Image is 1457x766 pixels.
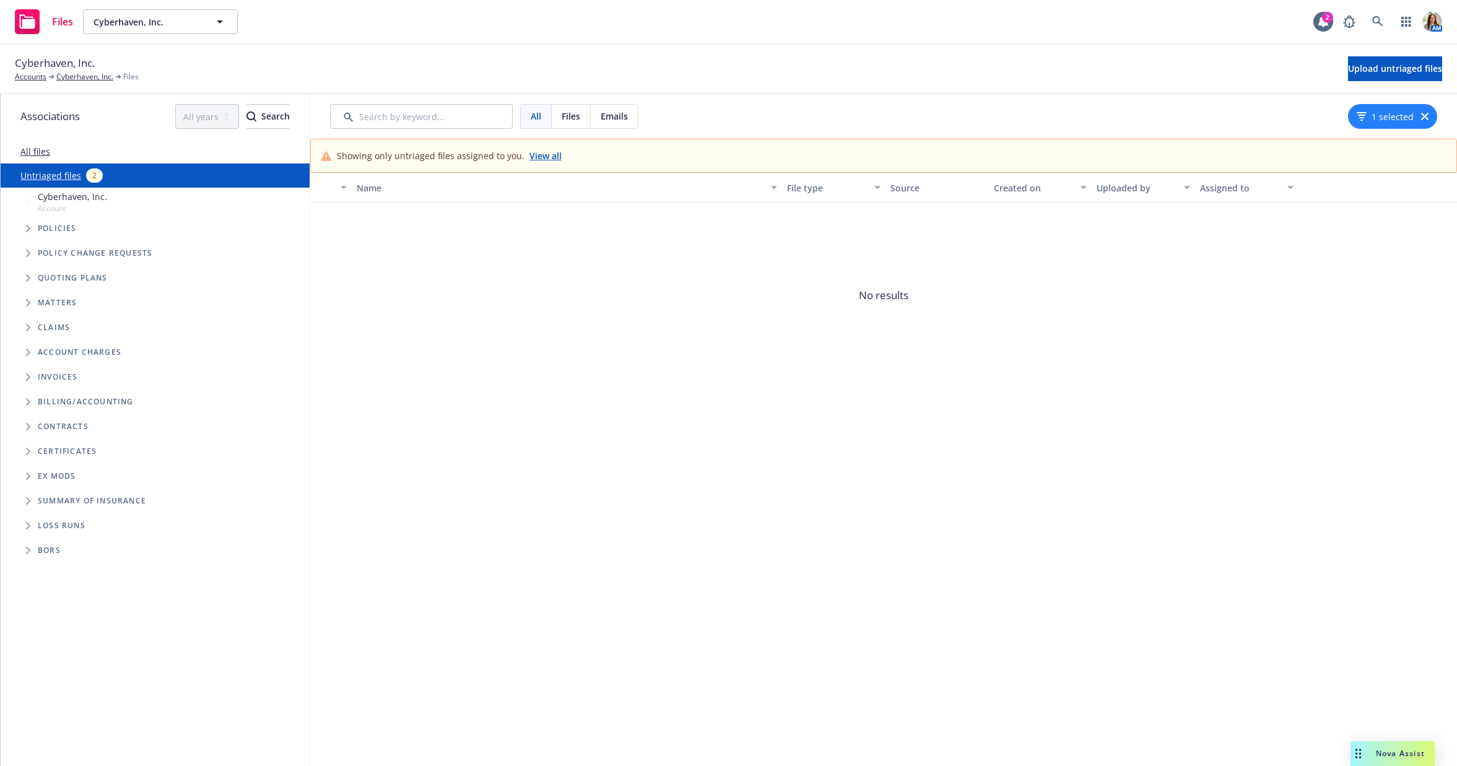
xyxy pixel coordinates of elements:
[1092,173,1195,202] button: Uploaded by
[1422,12,1442,32] img: photo
[1337,9,1362,34] a: Report a Bug
[83,9,238,34] button: Cyberhaven, Inc.
[38,225,77,232] span: Policies
[38,423,89,430] span: Contracts
[246,111,256,121] svg: Search
[38,497,146,505] span: Summary of insurance
[38,250,152,257] span: Policy change requests
[1200,181,1280,194] div: Assigned to
[989,173,1092,202] button: Created on
[1348,56,1442,81] button: Upload untriaged files
[352,173,782,202] button: Name
[20,146,50,157] a: All files
[38,190,107,203] span: Cyberhaven, Inc.
[337,149,562,162] div: Showing only untriaged files assigned to you.
[52,17,73,27] span: Files
[86,168,103,183] div: 2
[994,181,1074,194] div: Created on
[38,398,134,406] span: Billing/Accounting
[38,448,97,455] span: Certificates
[1350,741,1435,766] button: Nova Assist
[246,105,290,128] div: Search
[1,188,310,390] div: Tree Example
[15,55,95,71] span: Cyberhaven, Inc.
[20,108,80,124] span: Associations
[246,104,290,129] button: SearchSearch
[1350,741,1366,766] div: Drag to move
[885,173,989,202] button: Source
[531,110,541,123] span: All
[1097,181,1176,194] div: Uploaded by
[1394,9,1419,34] a: Switch app
[38,472,76,480] span: Ex Mods
[20,169,81,182] a: Untriaged files
[601,110,628,123] span: Emails
[330,104,513,129] input: Search by keyword...
[15,71,46,82] a: Accounts
[38,349,121,356] span: Account charges
[562,110,580,123] span: Files
[1322,12,1333,23] div: 2
[10,4,78,39] a: Files
[310,202,1457,388] span: No results
[1357,110,1414,123] button: 1 selected
[38,203,107,214] span: Account
[357,181,763,194] div: Name
[529,149,562,162] a: View all
[1376,748,1425,759] span: Nova Assist
[38,274,108,282] span: Quoting plans
[56,71,113,82] a: Cyberhaven, Inc.
[123,71,139,82] span: Files
[38,547,61,554] span: BORs
[890,181,984,194] div: Source
[1,390,310,563] div: Folder Tree Example
[38,299,77,307] span: Matters
[1365,9,1390,34] a: Search
[782,173,885,202] button: File type
[1195,173,1298,202] button: Assigned to
[38,324,70,331] span: Claims
[38,373,78,381] span: Invoices
[787,181,867,194] div: File type
[94,15,201,28] span: Cyberhaven, Inc.
[1348,63,1442,74] span: Upload untriaged files
[38,522,85,529] span: Loss Runs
